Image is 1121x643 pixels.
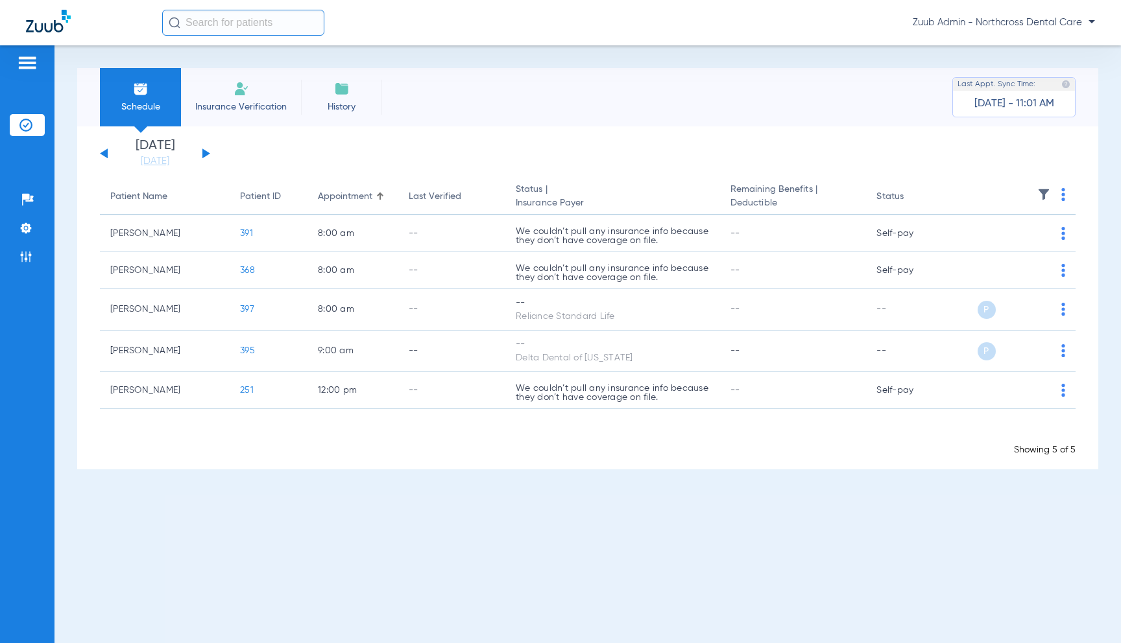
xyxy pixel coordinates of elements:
[307,252,398,289] td: 8:00 AM
[110,100,171,113] span: Schedule
[100,372,230,409] td: [PERSON_NAME]
[398,331,505,372] td: --
[516,264,710,282] p: We couldn’t pull any insurance info because they don’t have coverage on file.
[516,384,710,402] p: We couldn’t pull any insurance info because they don’t have coverage on file.
[100,215,230,252] td: [PERSON_NAME]
[100,289,230,331] td: [PERSON_NAME]
[133,81,149,97] img: Schedule
[866,372,954,409] td: Self-pay
[307,331,398,372] td: 9:00 AM
[240,229,253,238] span: 391
[100,252,230,289] td: [PERSON_NAME]
[1061,227,1065,240] img: group-dot-blue.svg
[866,252,954,289] td: Self-pay
[516,338,710,351] div: --
[730,229,740,238] span: --
[730,346,740,355] span: --
[516,296,710,310] div: --
[505,179,720,215] th: Status |
[240,305,254,314] span: 397
[307,372,398,409] td: 12:00 PM
[516,196,710,210] span: Insurance Payer
[334,81,350,97] img: History
[720,179,867,215] th: Remaining Benefits |
[1037,188,1050,201] img: filter.svg
[234,81,249,97] img: Manual Insurance Verification
[100,331,230,372] td: [PERSON_NAME]
[730,305,740,314] span: --
[409,190,495,204] div: Last Verified
[978,301,996,319] span: P
[169,17,180,29] img: Search Icon
[240,266,255,275] span: 368
[730,196,856,210] span: Deductible
[730,266,740,275] span: --
[240,346,255,355] span: 395
[398,289,505,331] td: --
[398,215,505,252] td: --
[1061,303,1065,316] img: group-dot-blue.svg
[409,190,461,204] div: Last Verified
[1061,384,1065,397] img: group-dot-blue.svg
[191,100,291,113] span: Insurance Verification
[110,190,167,204] div: Patient Name
[516,310,710,323] div: Reliance Standard Life
[1014,445,1076,454] span: Showing 5 of 5
[516,227,710,245] p: We couldn’t pull any insurance info because they don’t have coverage on file.
[240,190,281,204] div: Patient ID
[240,386,254,395] span: 251
[307,215,398,252] td: 8:00 AM
[730,386,740,395] span: --
[116,139,194,168] li: [DATE]
[958,78,1035,91] span: Last Appt. Sync Time:
[398,252,505,289] td: --
[978,342,996,360] span: P
[318,190,388,204] div: Appointment
[110,190,219,204] div: Patient Name
[913,16,1095,29] span: Zuub Admin - Northcross Dental Care
[866,289,954,331] td: --
[974,97,1054,110] span: [DATE] - 11:01 AM
[1061,264,1065,277] img: group-dot-blue.svg
[307,289,398,331] td: 8:00 AM
[1061,188,1065,201] img: group-dot-blue.svg
[866,215,954,252] td: Self-pay
[516,351,710,365] div: Delta Dental of [US_STATE]
[17,55,38,71] img: hamburger-icon
[311,100,372,113] span: History
[1061,344,1065,357] img: group-dot-blue.svg
[866,179,954,215] th: Status
[398,372,505,409] td: --
[318,190,372,204] div: Appointment
[26,10,71,32] img: Zuub Logo
[162,10,324,36] input: Search for patients
[1061,80,1070,89] img: last sync help info
[240,190,297,204] div: Patient ID
[866,331,954,372] td: --
[116,155,194,168] a: [DATE]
